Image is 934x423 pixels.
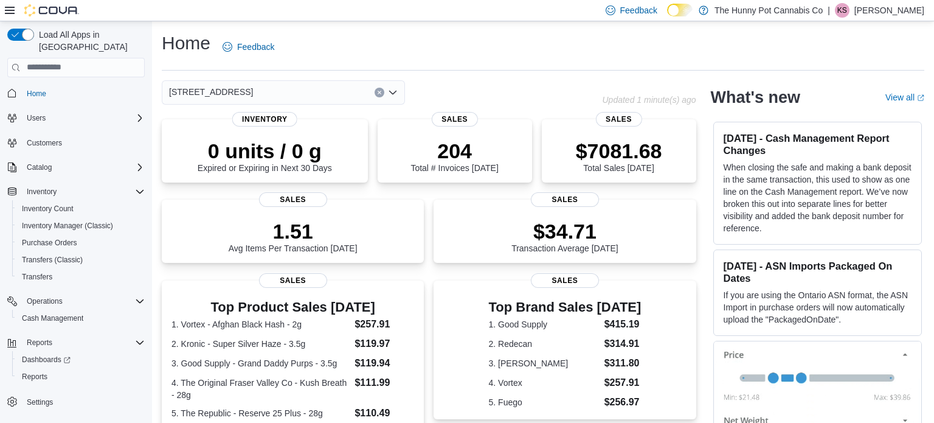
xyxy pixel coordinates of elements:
dd: $256.97 [604,395,642,410]
span: Dark Mode [667,16,668,17]
span: Catalog [27,163,52,172]
div: Kandice Sparks [835,3,849,18]
span: Purchase Orders [22,238,77,248]
div: Avg Items Per Transaction [DATE] [229,219,358,253]
span: Reports [17,369,145,384]
svg: External link [917,94,924,102]
span: Reports [27,338,52,348]
a: Inventory Count [17,201,78,216]
button: Catalog [22,160,57,175]
span: Home [22,86,145,101]
dd: $110.49 [355,406,414,421]
button: Users [22,111,50,125]
div: Expired or Expiring in Next 30 Days [198,139,332,173]
button: Transfers [12,268,150,285]
h3: [DATE] - ASN Imports Packaged On Dates [724,260,912,284]
span: Users [22,111,145,125]
button: Settings [2,393,150,410]
button: Operations [22,294,67,309]
p: If you are using the Ontario ASN format, the ASN Import in purchase orders will now automatically... [724,289,912,326]
span: Inventory [27,187,57,197]
span: Purchase Orders [17,236,145,250]
span: Dashboards [17,352,145,367]
span: Customers [27,138,62,148]
p: | [828,3,830,18]
span: Feedback [620,4,657,16]
div: Total # Invoices [DATE] [410,139,498,173]
button: Clear input [375,88,384,97]
span: Transfers (Classic) [17,253,145,267]
a: Purchase Orders [17,236,82,250]
a: Dashboards [12,351,150,368]
dd: $119.97 [355,337,414,351]
dt: 4. The Original Fraser Valley Co - Kush Breath - 28g [171,377,350,401]
dt: 2. Redecan [489,338,600,350]
p: [PERSON_NAME] [854,3,924,18]
a: Customers [22,136,67,150]
span: KS [837,3,847,18]
button: Purchase Orders [12,234,150,251]
a: View allExternal link [885,93,924,102]
dt: 1. Good Supply [489,318,600,330]
dd: $257.91 [604,376,642,390]
a: Transfers (Classic) [17,253,88,267]
span: Sales [595,112,642,127]
span: Transfers (Classic) [22,255,83,265]
dt: 1. Vortex - Afghan Black Hash - 2g [171,318,350,330]
p: Updated 1 minute(s) ago [602,95,696,105]
span: Inventory [22,184,145,199]
span: Home [27,89,46,99]
dt: 2. Kronic - Super Silver Haze - 3.5g [171,338,350,350]
span: Load All Apps in [GEOGRAPHIC_DATA] [34,29,145,53]
dt: 4. Vortex [489,377,600,389]
span: Inventory Count [17,201,145,216]
span: Settings [27,397,53,407]
span: Cash Management [22,313,83,323]
span: Sales [432,112,478,127]
input: Dark Mode [667,4,693,16]
span: Inventory Manager (Classic) [17,218,145,233]
span: Customers [22,135,145,150]
button: Catalog [2,159,150,176]
span: Catalog [22,160,145,175]
button: Reports [12,368,150,385]
span: Users [27,113,46,123]
dd: $415.19 [604,317,642,332]
span: Dashboards [22,355,71,365]
h3: [DATE] - Cash Management Report Changes [724,132,912,156]
button: Users [2,110,150,127]
button: Customers [2,134,150,152]
dd: $111.99 [355,376,414,390]
span: [STREET_ADDRESS] [169,85,253,99]
dd: $311.80 [604,356,642,371]
h1: Home [162,31,210,55]
p: $34.71 [511,219,618,243]
span: Feedback [237,41,274,53]
p: The Hunny Pot Cannabis Co [714,3,823,18]
dd: $257.91 [355,317,414,332]
dt: 3. [PERSON_NAME] [489,357,600,369]
span: Reports [22,335,145,350]
span: Cash Management [17,311,145,326]
button: Inventory Manager (Classic) [12,217,150,234]
span: Reports [22,372,47,382]
span: Transfers [22,272,52,282]
a: Settings [22,395,58,410]
img: Cova [24,4,79,16]
div: Transaction Average [DATE] [511,219,618,253]
a: Home [22,86,51,101]
button: Inventory [2,183,150,200]
dt: 5. The Republic - Reserve 25 Plus - 28g [171,407,350,419]
span: Inventory Manager (Classic) [22,221,113,231]
button: Open list of options [388,88,398,97]
span: Operations [22,294,145,309]
a: Feedback [218,35,279,59]
a: Dashboards [17,352,75,367]
span: Sales [259,192,327,207]
button: Reports [22,335,57,350]
span: Sales [531,273,599,288]
p: 1.51 [229,219,358,243]
p: When closing the safe and making a bank deposit in the same transaction, this used to show as one... [724,161,912,234]
span: Operations [27,296,63,306]
h3: Top Product Sales [DATE] [171,300,414,315]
